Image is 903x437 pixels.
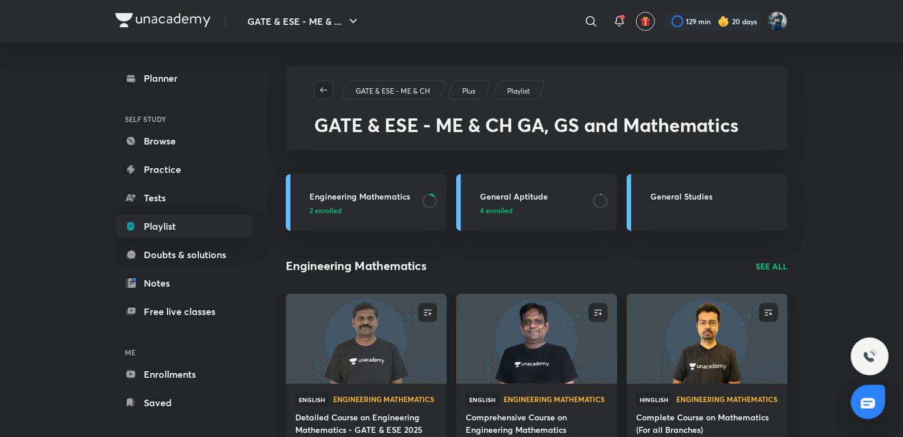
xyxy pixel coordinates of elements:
[240,9,367,33] button: GATE & ESE - ME & ...
[676,396,778,404] a: Engineering Mathematics
[115,109,253,129] h6: SELF STUDY
[115,362,253,386] a: Enrollments
[295,393,328,406] span: English
[462,86,475,97] p: Plus
[115,214,253,238] a: Playlist
[636,393,672,406] span: Hinglish
[115,391,253,414] a: Saved
[309,190,415,203] h3: Engineering Mathematics
[286,257,427,275] h2: Engineering Mathematics
[286,174,447,231] a: Engineering Mathematics2 enrolled
[676,396,778,403] span: Engineering Mathematics
[767,11,788,31] img: Vinay Upadhyay
[480,205,512,216] span: 4 enrolled
[640,16,651,27] img: avatar
[309,205,341,216] span: 2 enrolled
[115,129,253,153] a: Browse
[650,190,781,203] h3: General Studies
[115,243,253,266] a: Doubts & solutions
[286,294,447,384] a: new-thumbnail
[863,349,877,364] img: ttu
[115,186,253,210] a: Tests
[627,174,788,231] a: General Studies
[115,13,211,30] a: Company Logo
[115,300,253,323] a: Free live classes
[627,294,788,384] a: new-thumbnail
[115,66,253,90] a: Planner
[456,294,617,384] a: new-thumbnail
[504,396,608,404] a: Engineering Mathematics
[636,12,655,31] button: avatar
[718,15,730,27] img: streak
[756,260,788,272] a: SEE ALL
[333,396,437,404] a: Engineering Mathematics
[115,342,253,362] h6: ME
[507,86,530,97] p: Playlist
[466,393,499,406] span: English
[115,271,253,295] a: Notes
[115,13,211,27] img: Company Logo
[115,158,253,181] a: Practice
[314,112,738,137] span: GATE & ESE - ME & CH GA, GS and Mathematics
[454,293,618,384] img: new-thumbnail
[333,396,437,403] span: Engineering Mathematics
[460,86,478,97] a: Plus
[625,293,789,384] img: new-thumbnail
[456,174,617,231] a: General Aptitude4 enrolled
[504,396,608,403] span: Engineering Mathematics
[284,293,448,384] img: new-thumbnail
[480,190,586,203] h3: General Aptitude
[505,86,532,97] a: Playlist
[354,86,433,97] a: GATE & ESE - ME & CH
[356,86,430,97] p: GATE & ESE - ME & CH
